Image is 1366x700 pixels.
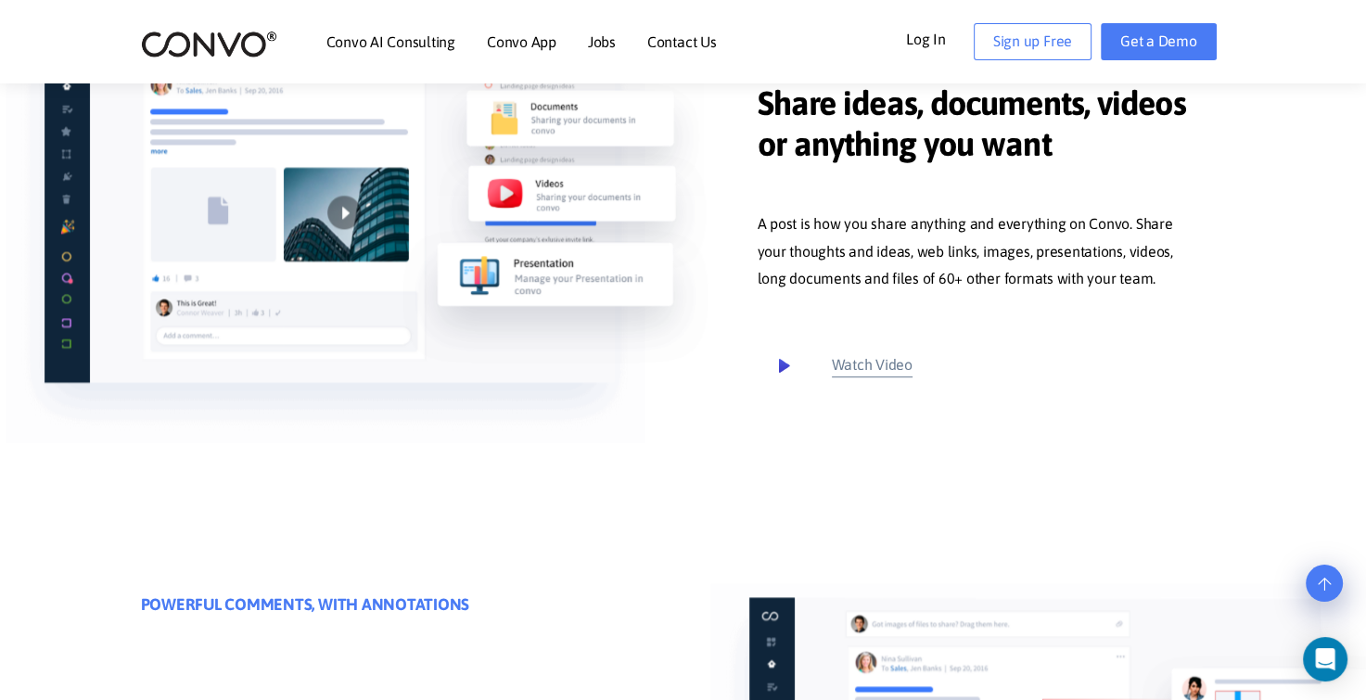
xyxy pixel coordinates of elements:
a: Log In [906,23,974,53]
div: Open Intercom Messenger [1303,637,1347,681]
h3: POWERFUL COMMENTS, WITH ANNOTATIONS [141,595,581,629]
a: Jobs [588,34,616,49]
a: Convo AI Consulting [326,34,455,49]
small: Watch Video [832,351,913,379]
a: Watch Video [758,339,913,391]
span: Share ideas, documents, videos or anything you want [758,83,1198,168]
a: Contact Us [647,34,717,49]
p: A post is how you share anything and everything on Convo. Share your thoughts and ideas, web link... [758,210,1198,294]
a: Get a Demo [1101,23,1217,60]
a: Convo App [487,34,556,49]
a: Sign up Free [974,23,1092,60]
img: logo_2.png [141,30,277,58]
